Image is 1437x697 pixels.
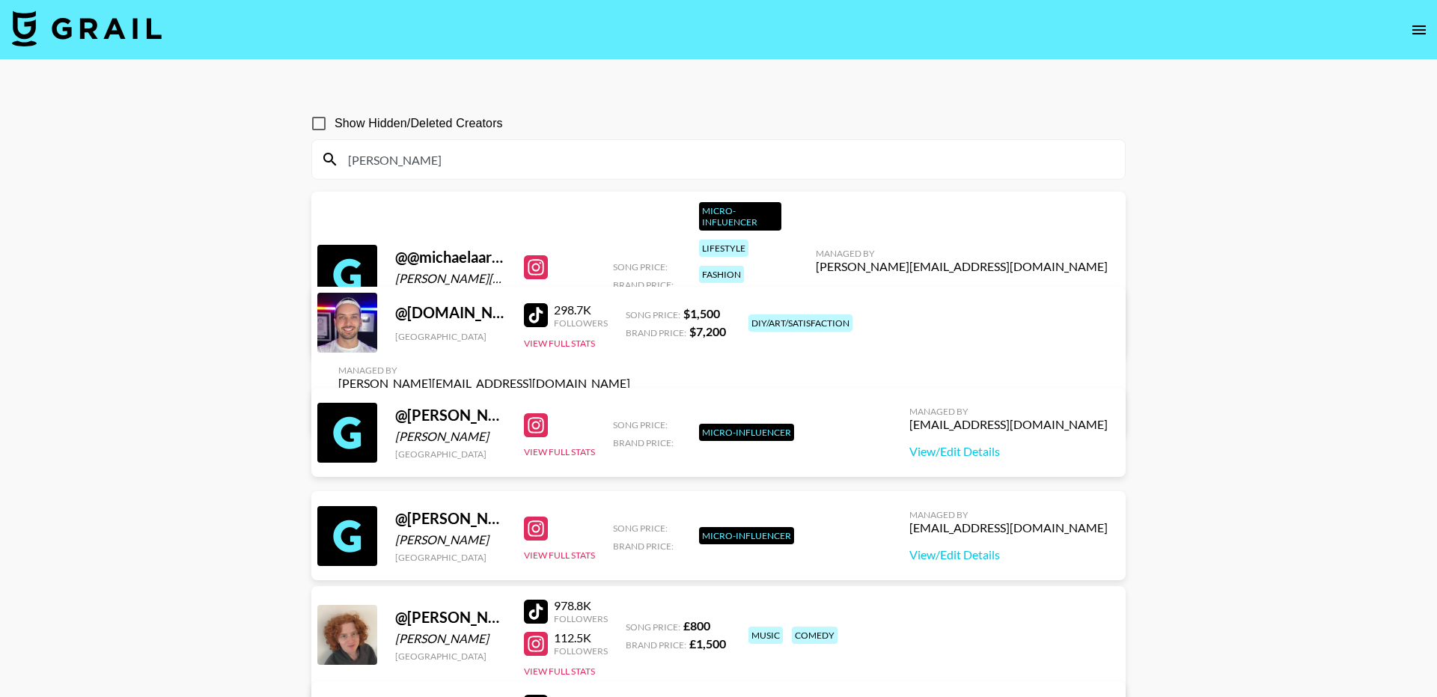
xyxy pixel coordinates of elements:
div: Micro-Influencer [699,527,794,544]
div: @ [DOMAIN_NAME] [395,303,506,322]
button: View Full Stats [524,338,595,349]
div: @ @michaelaarnone [395,248,506,267]
div: @ [PERSON_NAME] [395,406,506,424]
div: [GEOGRAPHIC_DATA] [395,651,506,662]
div: [PERSON_NAME][DATE] [395,271,506,286]
strong: £ 1,500 [689,636,726,651]
span: Song Price: [613,261,668,273]
div: Managed By [909,406,1108,417]
div: [PERSON_NAME] [395,631,506,646]
span: Song Price: [626,621,680,633]
span: Brand Price: [613,437,674,448]
div: music [748,627,783,644]
div: 112.5K [554,630,608,645]
button: View Full Stats [524,446,595,457]
span: Brand Price: [626,327,686,338]
div: Followers [554,613,608,624]
span: Song Price: [613,523,668,534]
div: [PERSON_NAME][EMAIL_ADDRESS][DOMAIN_NAME] [816,259,1108,274]
a: View/Edit Details [816,286,1108,301]
div: fashion [699,266,744,283]
div: lifestyle [699,240,748,257]
div: [PERSON_NAME] [395,429,506,444]
div: @ [PERSON_NAME].[PERSON_NAME] [395,608,506,627]
strong: $ 7,200 [689,324,726,338]
a: View/Edit Details [909,547,1108,562]
div: Followers [554,645,608,657]
div: [PERSON_NAME][EMAIL_ADDRESS][DOMAIN_NAME] [338,376,630,391]
div: [GEOGRAPHIC_DATA] [395,552,506,563]
div: [PERSON_NAME] [395,532,506,547]
span: Brand Price: [613,279,674,290]
button: View Full Stats [524,666,595,677]
div: 978.8K [554,598,608,613]
strong: £ 800 [683,618,710,633]
div: @ [PERSON_NAME] [395,509,506,528]
span: Brand Price: [626,639,686,651]
strong: $ 1,500 [683,306,720,320]
div: Managed By [338,365,630,376]
div: Micro-Influencer [699,424,794,441]
button: View Full Stats [524,550,595,561]
div: 298.7K [554,302,608,317]
div: comedy [792,627,838,644]
div: [EMAIL_ADDRESS][DOMAIN_NAME] [909,520,1108,535]
span: Brand Price: [613,541,674,552]
div: Managed By [909,509,1108,520]
button: open drawer [1404,15,1434,45]
span: Song Price: [613,419,668,430]
span: Song Price: [626,309,680,320]
a: View/Edit Details [909,444,1108,459]
div: Micro-Influencer [699,202,781,231]
div: [GEOGRAPHIC_DATA] [395,331,506,342]
div: Followers [554,317,608,329]
input: Search by User Name [339,147,1116,171]
img: Grail Talent [12,10,162,46]
div: [EMAIL_ADDRESS][DOMAIN_NAME] [909,417,1108,432]
div: diy/art/satisfaction [748,314,852,332]
div: Managed By [816,248,1108,259]
div: [GEOGRAPHIC_DATA] [395,448,506,460]
span: Show Hidden/Deleted Creators [335,115,503,133]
